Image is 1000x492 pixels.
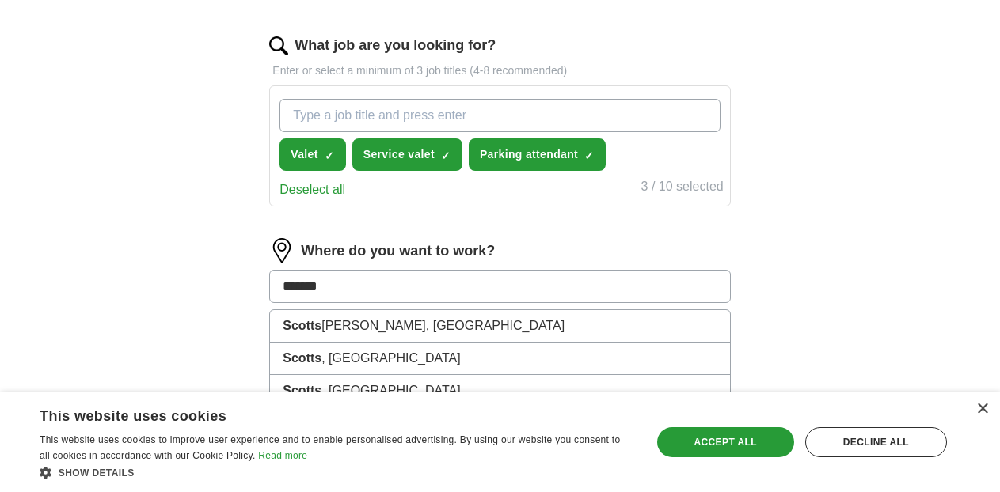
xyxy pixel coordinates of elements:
[295,35,496,56] label: What job are you looking for?
[641,177,724,199] div: 3 / 10 selected
[40,464,633,480] div: Show details
[301,240,495,262] label: Where do you want to work?
[325,149,334,162] span: ✓
[279,138,345,171] button: Valet✓
[805,427,947,457] div: Decline all
[279,180,345,199] button: Deselect all
[976,403,988,415] div: Close
[657,427,794,457] div: Accept all
[40,402,593,426] div: This website uses cookies
[270,343,729,375] li: , [GEOGRAPHIC_DATA]
[59,467,135,479] span: Show details
[269,62,730,79] p: Enter or select a minimum of 3 job titles (4-8 recommended)
[40,434,620,461] span: This website uses cookies to improve user experience and to enable personalised advertising. By u...
[283,319,321,332] strong: Scotts
[469,138,606,171] button: Parking attendant✓
[258,450,307,461] a: Read more, opens a new window
[283,351,321,365] strong: Scotts
[269,36,288,55] img: search.png
[269,238,295,263] img: location.png
[279,99,720,132] input: Type a job title and press enter
[584,149,594,162] span: ✓
[270,375,729,407] li: , [GEOGRAPHIC_DATA]
[441,149,451,162] span: ✓
[283,384,321,397] strong: Scotts
[352,138,462,171] button: Service valet✓
[270,310,729,343] li: [PERSON_NAME], [GEOGRAPHIC_DATA]
[291,146,317,163] span: Valet
[480,146,578,163] span: Parking attendant
[363,146,435,163] span: Service valet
